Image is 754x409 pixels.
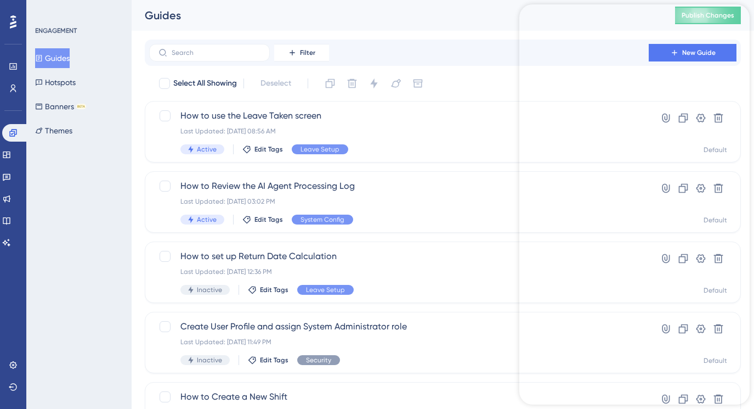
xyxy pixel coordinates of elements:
[274,44,329,61] button: Filter
[197,215,217,224] span: Active
[306,356,331,365] span: Security
[300,48,315,57] span: Filter
[35,121,72,141] button: Themes
[145,8,648,23] div: Guides
[180,127,617,136] div: Last Updated: [DATE] 08:56 AM
[197,356,222,365] span: Inactive
[301,145,339,154] span: Leave Setup
[35,97,86,116] button: BannersBETA
[35,72,76,92] button: Hotspots
[197,285,222,294] span: Inactive
[180,320,617,333] span: Create User Profile and assign System Administrator role
[172,49,260,57] input: Search
[180,197,617,206] div: Last Updated: [DATE] 03:02 PM
[254,145,283,154] span: Edit Tags
[180,390,617,404] span: How to Create a New Shift
[35,48,70,68] button: Guides
[248,356,288,365] button: Edit Tags
[260,285,288,294] span: Edit Tags
[76,104,86,109] div: BETA
[254,215,283,224] span: Edit Tags
[180,250,617,263] span: How to set up Return Date Calculation
[197,145,217,154] span: Active
[242,145,283,154] button: Edit Tags
[248,285,288,294] button: Edit Tags
[251,74,301,93] button: Deselect
[180,109,617,122] span: How to use the Leave Taken screen
[306,285,345,294] span: Leave Setup
[35,26,77,35] div: ENGAGEMENT
[260,77,291,90] span: Deselect
[242,215,283,224] button: Edit Tags
[173,77,237,90] span: Select All Showing
[301,215,344,224] span: System Config
[180,267,617,276] div: Last Updated: [DATE] 12:36 PM
[180,338,617,346] div: Last Updated: [DATE] 11:49 PM
[260,356,288,365] span: Edit Tags
[180,180,617,193] span: How to Review the AI Agent Processing Log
